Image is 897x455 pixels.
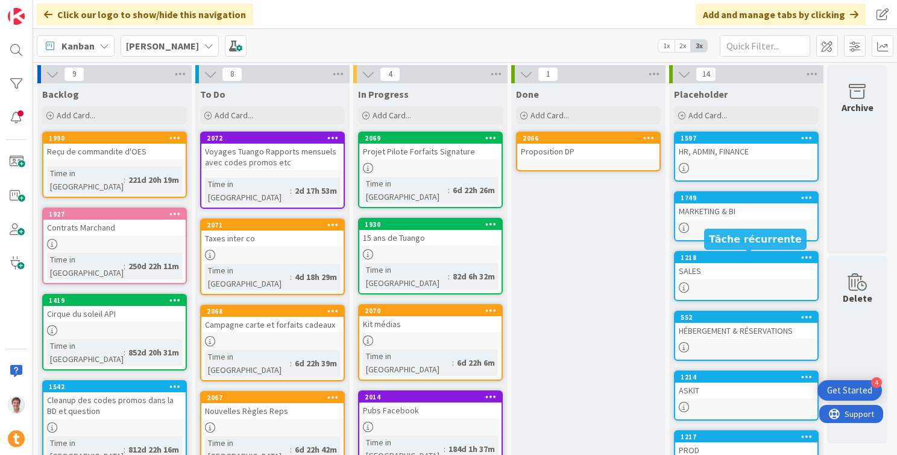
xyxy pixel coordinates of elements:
[124,259,125,273] span: :
[47,167,124,193] div: Time in [GEOGRAPHIC_DATA]
[200,132,345,209] a: 2072Voyages Tuango Rapports mensuels avec codes promos etcTime in [GEOGRAPHIC_DATA]:2d 17h 53m
[359,133,502,144] div: 2069
[57,110,95,121] span: Add Card...
[696,4,866,25] div: Add and manage tabs by clicking
[201,133,344,170] div: 2072Voyages Tuango Rapports mensuels avec codes promos etc
[450,183,498,197] div: 6d 22h 26m
[359,219,502,230] div: 1930
[358,304,503,381] a: 2070Kit médiasTime in [GEOGRAPHIC_DATA]:6d 22h 6m
[681,253,817,262] div: 1218
[359,392,502,418] div: 2014Pubs Facebook
[8,8,25,25] img: Visit kanbanzone.com
[43,209,186,235] div: 1927Contrats Marchand
[675,192,817,203] div: 1749
[290,357,292,370] span: :
[720,35,810,57] input: Quick Filter...
[681,433,817,441] div: 1217
[359,392,502,402] div: 2014
[696,67,716,81] span: 14
[681,134,817,142] div: 1597
[517,144,659,159] div: Proposition DP
[37,4,253,25] div: Click our logo to show/hide this navigation
[363,263,448,290] div: Time in [GEOGRAPHIC_DATA]
[517,133,659,159] div: 2066Proposition DP
[125,259,182,273] div: 250d 22h 11m
[292,184,340,197] div: 2d 17h 53m
[675,312,817,323] div: 552
[827,384,872,396] div: Get Started
[126,40,199,52] b: [PERSON_NAME]
[125,173,182,186] div: 221d 20h 19m
[47,253,124,279] div: Time in [GEOGRAPHIC_DATA]
[49,134,186,142] div: 1990
[817,380,882,401] div: Open Get Started checklist, remaining modules: 4
[674,251,819,301] a: 1218SALES
[675,372,817,383] div: 1214
[47,339,124,366] div: Time in [GEOGRAPHIC_DATA]
[363,349,452,376] div: Time in [GEOGRAPHIC_DATA]
[205,350,290,377] div: Time in [GEOGRAPHIC_DATA]
[359,230,502,246] div: 15 ans de Tuango
[674,132,819,182] a: 1597HR, ADMIN, FINANCE
[200,218,345,295] a: 2071Taxes inter coTime in [GEOGRAPHIC_DATA]:4d 18h 29m
[201,403,344,419] div: Nouvelles Règles Reps
[675,252,817,263] div: 1218
[359,144,502,159] div: Projet Pilote Forfaits Signature
[538,67,558,81] span: 1
[365,220,502,229] div: 1930
[43,295,186,306] div: 1419
[358,132,503,208] a: 2069Projet Pilote Forfaits SignatureTime in [GEOGRAPHIC_DATA]:6d 22h 26m
[450,270,498,283] div: 82d 6h 32m
[201,392,344,403] div: 2067
[290,270,292,284] span: :
[523,134,659,142] div: 2066
[207,134,344,142] div: 2072
[517,133,659,144] div: 2066
[49,296,186,305] div: 1419
[201,392,344,419] div: 2067Nouvelles Règles Reps
[61,39,95,53] span: Kanban
[675,372,817,398] div: 1214ASKIT
[42,132,187,198] a: 1990Reçu de commandite d'OESTime in [GEOGRAPHIC_DATA]:221d 20h 19m
[681,313,817,322] div: 552
[43,133,186,159] div: 1990Reçu de commandite d'OES
[205,177,290,204] div: Time in [GEOGRAPHIC_DATA]
[207,221,344,229] div: 2071
[43,209,186,220] div: 1927
[452,356,454,369] span: :
[871,377,882,388] div: 4
[674,191,819,241] a: 1749MARKETING & BI
[658,40,675,52] span: 1x
[200,305,345,381] a: 2068Campagne carte et forfaits cadeauxTime in [GEOGRAPHIC_DATA]:6d 22h 39m
[8,430,25,447] img: avatar
[359,402,502,418] div: Pubs Facebook
[359,305,502,332] div: 2070Kit médias
[25,2,55,16] span: Support
[359,133,502,159] div: 2069Projet Pilote Forfaits Signature
[448,270,450,283] span: :
[674,371,819,421] a: 1214ASKIT
[363,177,448,203] div: Time in [GEOGRAPHIC_DATA]
[222,67,242,81] span: 8
[49,383,186,391] div: 1542
[49,210,186,218] div: 1927
[207,307,344,316] div: 2068
[43,392,186,419] div: Cleanup des codes promos dans la BD et question
[201,144,344,170] div: Voyages Tuango Rapports mensuels avec codes promos etc
[675,431,817,442] div: 1217
[359,219,502,246] div: 193015 ans de Tuango
[709,234,802,245] h5: Tâche récurrente
[675,323,817,339] div: HÉBERGEMENT & RÉSERVATIONS
[365,134,502,142] div: 2069
[365,393,502,401] div: 2014
[691,40,707,52] span: 3x
[125,346,182,359] div: 852d 20h 31m
[681,373,817,381] div: 1214
[454,356,498,369] div: 6d 22h 6m
[201,220,344,246] div: 2071Taxes inter co
[8,396,25,413] img: JG
[43,306,186,322] div: Cirque du soleil API
[292,357,340,370] div: 6d 22h 39m
[675,383,817,398] div: ASKIT
[359,305,502,316] div: 2070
